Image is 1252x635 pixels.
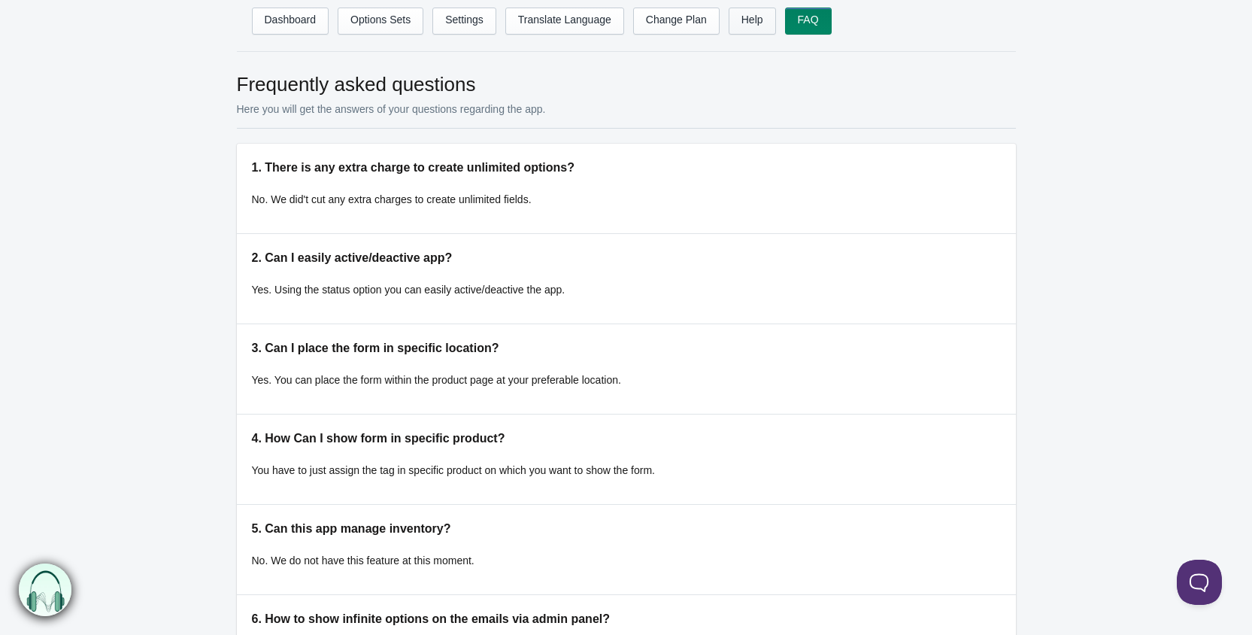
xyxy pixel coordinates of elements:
a: Translate Language [505,8,624,35]
p: No. We did't cut any extra charges to create unlimited fields. [252,192,1001,207]
a: Options Sets [338,8,423,35]
a: Settings [432,8,496,35]
h5: 1. There is any extra charge to create unlimited options? [252,159,1001,177]
h5: 6. How to show infinite options on the emails via admin panel? [252,610,1001,628]
p: You have to just assign the tag in specific product on which you want to show the form. [252,463,1001,478]
a: FAQ [785,8,832,35]
img: bxm.png [17,564,70,617]
p: Yes. Using the status option you can easily active/deactive the app. [252,282,1001,297]
p: Here you will get the answers of your questions regarding the app. [237,102,1016,117]
a: Help [729,8,776,35]
a: Change Plan [633,8,720,35]
h5: 4. How Can I show form in specific product? [252,430,1001,448]
p: Yes. You can place the form within the product page at your preferable location. [252,372,1001,387]
h5: 5. Can this app manage inventory? [252,520,1001,538]
h2: Frequently asked questions [237,71,1016,98]
h5: 2. Can I easily active/deactive app? [252,249,1001,267]
a: Dashboard [252,8,329,35]
iframe: Toggle Customer Support [1177,560,1222,605]
p: No. We do not have this feature at this moment. [252,553,1001,568]
h5: 3. Can I place the form in specific location? [252,339,1001,357]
